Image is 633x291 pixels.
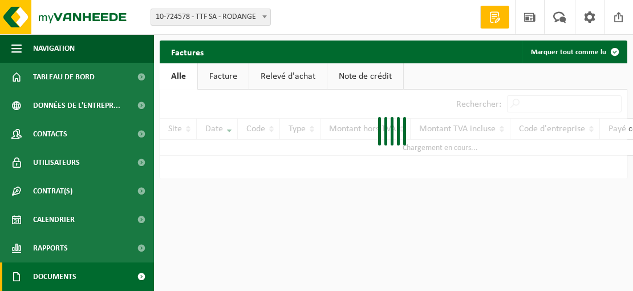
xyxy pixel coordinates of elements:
[33,205,75,234] span: Calendrier
[33,262,76,291] span: Documents
[33,177,72,205] span: Contrat(s)
[33,63,95,91] span: Tableau de bord
[160,63,197,90] a: Alle
[33,148,80,177] span: Utilisateurs
[522,41,626,63] button: Marquer tout comme lu
[33,120,67,148] span: Contacts
[198,63,249,90] a: Facture
[151,9,271,26] span: 10-724578 - TTF SA - RODANGE
[327,63,403,90] a: Note de crédit
[151,9,270,25] span: 10-724578 - TTF SA - RODANGE
[33,34,75,63] span: Navigation
[249,63,327,90] a: Relevé d'achat
[33,91,120,120] span: Données de l'entrepr...
[160,41,215,63] h2: Factures
[33,234,68,262] span: Rapports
